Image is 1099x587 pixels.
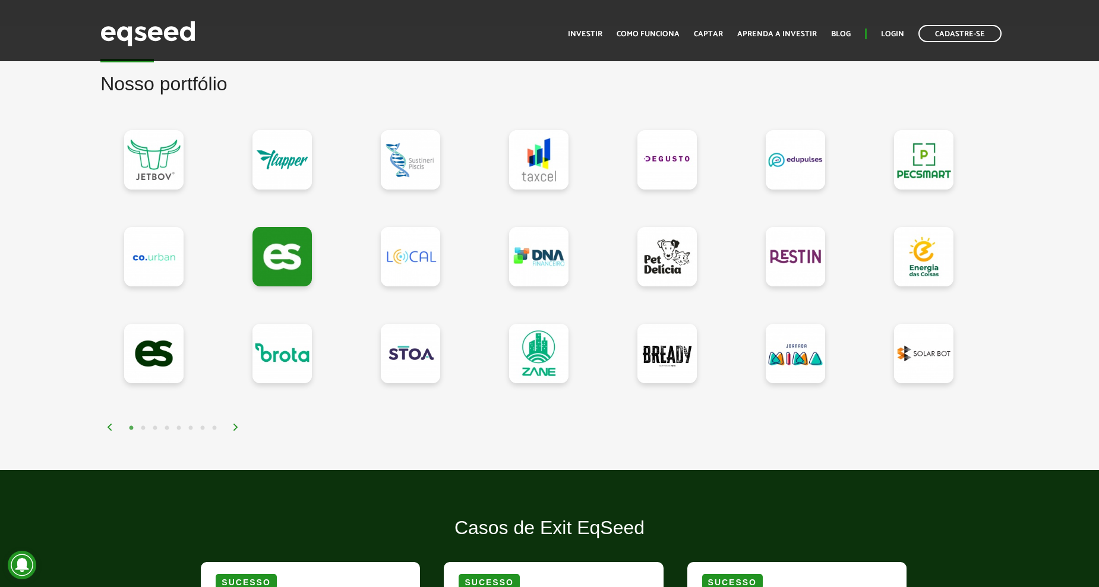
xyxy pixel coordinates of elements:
[252,227,312,286] a: Testando Contrato
[173,422,185,434] button: 5 of 4
[100,18,195,49] img: EqSeed
[831,30,851,38] a: Blog
[509,130,569,190] a: Taxcel
[894,227,953,286] a: Energia das Coisas
[124,130,184,190] a: JetBov
[894,130,953,190] a: Pecsmart
[100,74,999,112] h2: Nosso portfólio
[209,422,220,434] button: 8 of 4
[125,422,137,434] button: 1 of 4
[694,30,723,38] a: Captar
[197,422,209,434] button: 7 of 4
[637,227,697,286] a: Pet Delícia
[637,324,697,383] a: Bready
[124,324,184,383] a: EqSeed
[381,324,440,383] a: STOA Seguros
[766,130,825,190] a: Edupulses
[894,324,953,383] a: Solar Bot
[106,424,113,431] img: arrow%20left.svg
[509,227,569,286] a: DNA Financeiro
[149,422,161,434] button: 3 of 4
[637,130,697,190] a: Degusto Brands
[737,30,817,38] a: Aprenda a investir
[252,130,312,190] a: Flapper
[617,30,680,38] a: Como funciona
[161,422,173,434] button: 4 of 4
[381,227,440,286] a: Loocal
[766,227,825,286] a: Restin
[568,30,602,38] a: Investir
[252,324,312,383] a: Brota Company
[137,422,149,434] button: 2 of 4
[124,227,184,286] a: Co.Urban
[192,517,907,556] h2: Casos de Exit EqSeed
[232,424,239,431] img: arrow%20right.svg
[381,130,440,190] a: Sustineri Piscis
[766,324,825,383] a: Jornada Mima
[881,30,904,38] a: Login
[918,25,1002,42] a: Cadastre-se
[185,422,197,434] button: 6 of 4
[509,324,569,383] a: Zane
